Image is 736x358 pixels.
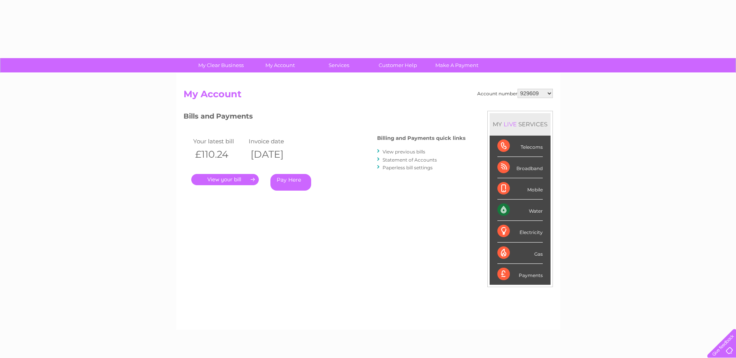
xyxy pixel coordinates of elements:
[477,89,553,98] div: Account number
[366,58,430,72] a: Customer Help
[247,146,303,162] th: [DATE]
[191,174,259,185] a: .
[248,58,312,72] a: My Account
[497,264,543,285] div: Payments
[497,178,543,200] div: Mobile
[425,58,489,72] a: Make A Payment
[497,221,543,242] div: Electricity
[497,200,543,221] div: Water
[184,89,553,103] h2: My Account
[383,165,433,170] a: Paperless bill settings
[497,136,543,157] div: Telecoms
[502,120,518,128] div: LIVE
[307,58,371,72] a: Services
[490,113,551,135] div: MY SERVICES
[383,149,425,155] a: View previous bills
[184,111,466,124] h3: Bills and Payments
[497,243,543,264] div: Gas
[377,135,466,141] h4: Billing and Payments quick links
[497,157,543,178] div: Broadband
[189,58,253,72] a: My Clear Business
[383,157,437,163] a: Statement of Accounts
[270,174,311,191] a: Pay Here
[247,136,303,146] td: Invoice date
[191,146,247,162] th: £110.24
[191,136,247,146] td: Your latest bill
